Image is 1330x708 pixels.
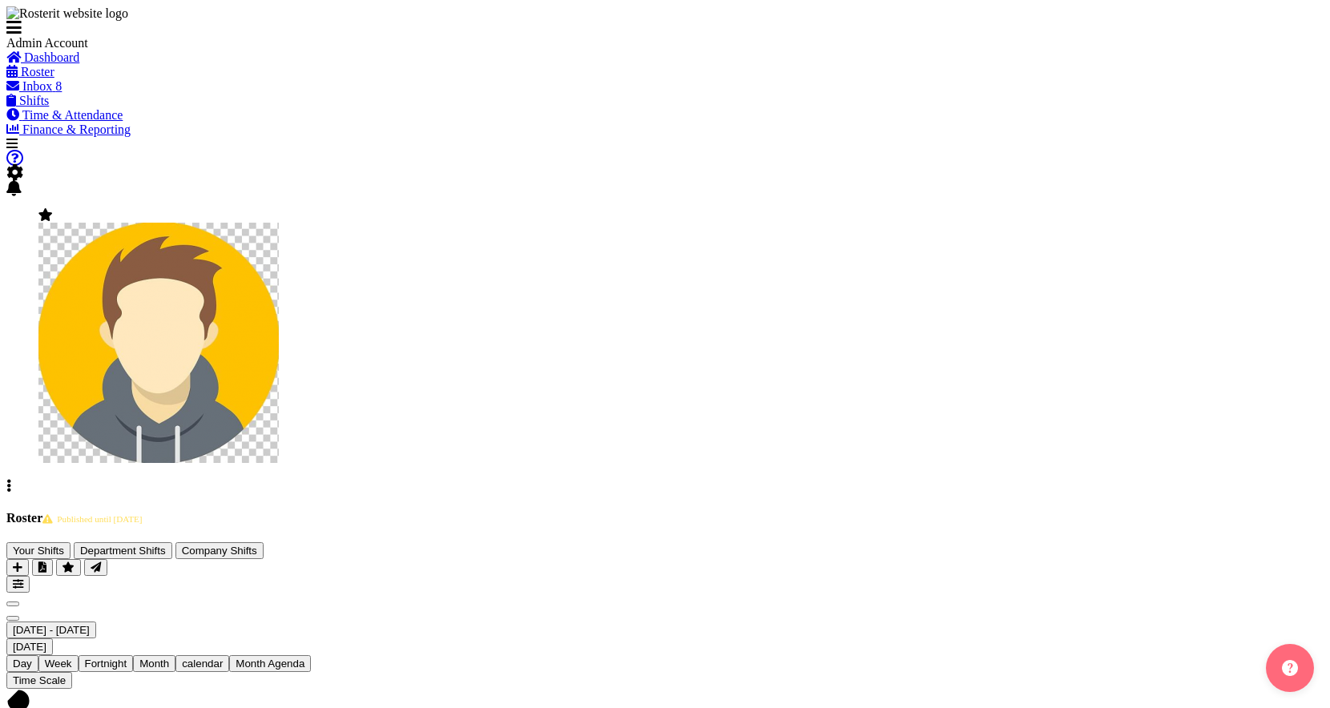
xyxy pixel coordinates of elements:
[6,559,29,576] button: Add a new shift
[6,36,247,50] div: Admin Account
[182,658,223,670] span: calendar
[6,601,19,606] button: Previous
[6,65,54,78] a: Roster
[85,658,127,670] span: Fortnight
[38,223,279,463] img: admin-rosteritf9cbda91fdf824d97c9d6345b1f660ea.png
[22,108,123,122] span: Time & Attendance
[182,545,257,557] span: Company Shifts
[6,511,1324,525] h4: Roster
[229,655,311,672] button: Month Agenda
[13,674,66,686] span: Time Scale
[79,655,134,672] button: Fortnight
[139,658,169,670] span: Month
[38,655,79,672] button: Timeline Week
[6,542,71,559] button: Your Shifts
[74,542,172,559] button: Department Shifts
[175,542,264,559] button: Company Shifts
[6,638,53,655] button: Today
[6,50,79,64] a: Dashboard
[1282,660,1298,676] img: help-xxl-2.png
[6,672,72,689] button: Time Scale
[6,123,131,136] a: Finance & Reporting
[22,123,131,136] span: Finance & Reporting
[175,655,229,672] button: Month
[21,65,54,78] span: Roster
[13,545,64,557] span: Your Shifts
[6,655,38,672] button: Timeline Day
[6,622,1324,638] div: Sep 29 - Oct 05, 2025
[6,6,128,21] img: Rosterit website logo
[22,79,52,93] span: Inbox
[55,79,62,93] span: 8
[42,514,142,524] span: Published until [DATE]
[133,655,175,672] button: Timeline Month
[24,50,79,64] span: Dashboard
[6,616,19,621] button: Next
[6,94,49,107] a: Shifts
[32,559,53,576] button: Download a PDF of the roster according to the set date range.
[6,593,1324,607] div: previous period
[80,545,166,557] span: Department Shifts
[45,658,72,670] span: Week
[6,79,62,93] a: Inbox 8
[84,559,107,576] button: Send a list of all shifts for the selected filtered period to all rostered employees.
[13,624,90,636] span: [DATE] - [DATE]
[19,94,49,107] span: Shifts
[13,641,46,653] span: [DATE]
[6,622,96,638] button: October 2025
[13,658,32,670] span: Day
[6,108,123,122] a: Time & Attendance
[6,576,30,593] button: Filter Shifts
[236,658,304,670] span: Month Agenda
[6,607,1324,622] div: next period
[56,559,81,576] button: Highlight an important date within the roster.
